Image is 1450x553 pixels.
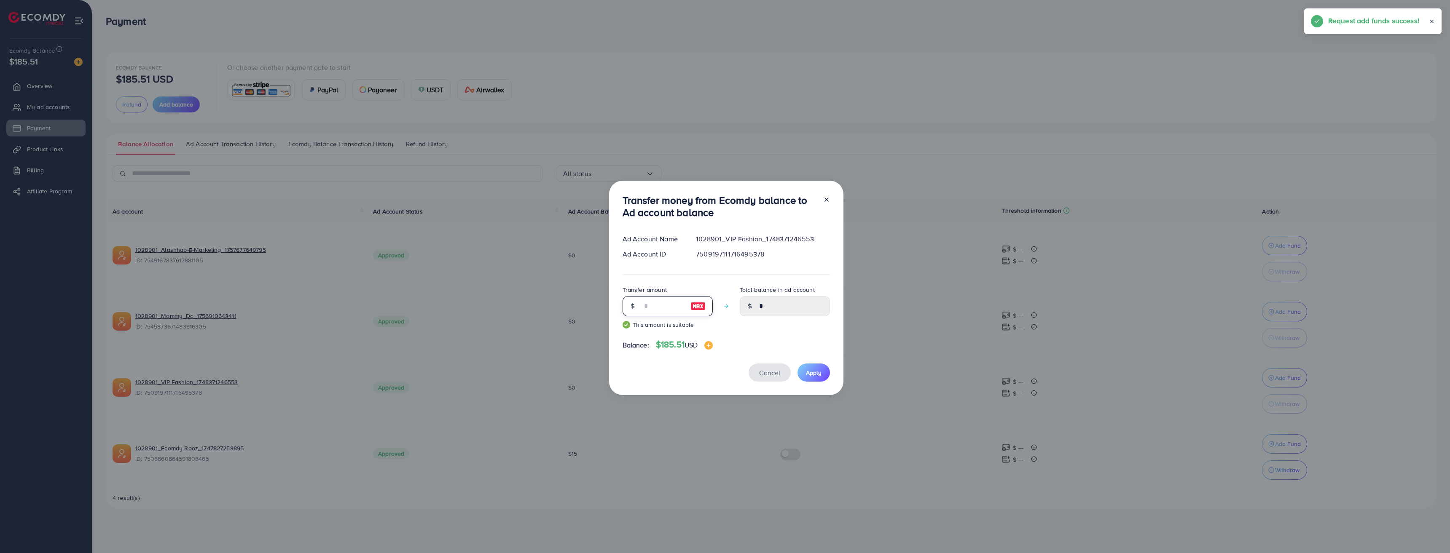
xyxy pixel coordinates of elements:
label: Total balance in ad account [740,286,815,294]
button: Cancel [749,363,791,382]
h3: Transfer money from Ecomdy balance to Ad account balance [623,194,816,219]
span: USD [685,340,698,350]
h4: $185.51 [656,339,713,350]
label: Transfer amount [623,286,667,294]
img: image [690,301,706,311]
small: This amount is suitable [623,321,713,329]
span: Balance: [623,340,649,350]
div: Ad Account ID [616,249,690,259]
span: Apply [806,369,822,377]
div: 1028901_VIP Fashion_1748371246553 [689,234,836,244]
button: Apply [797,363,830,382]
div: Ad Account Name [616,234,690,244]
div: 7509197111716495378 [689,249,836,259]
span: Cancel [759,368,780,377]
iframe: Chat [1414,515,1444,547]
img: image [704,341,713,350]
h5: Request add funds success! [1328,15,1419,26]
img: guide [623,321,630,329]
